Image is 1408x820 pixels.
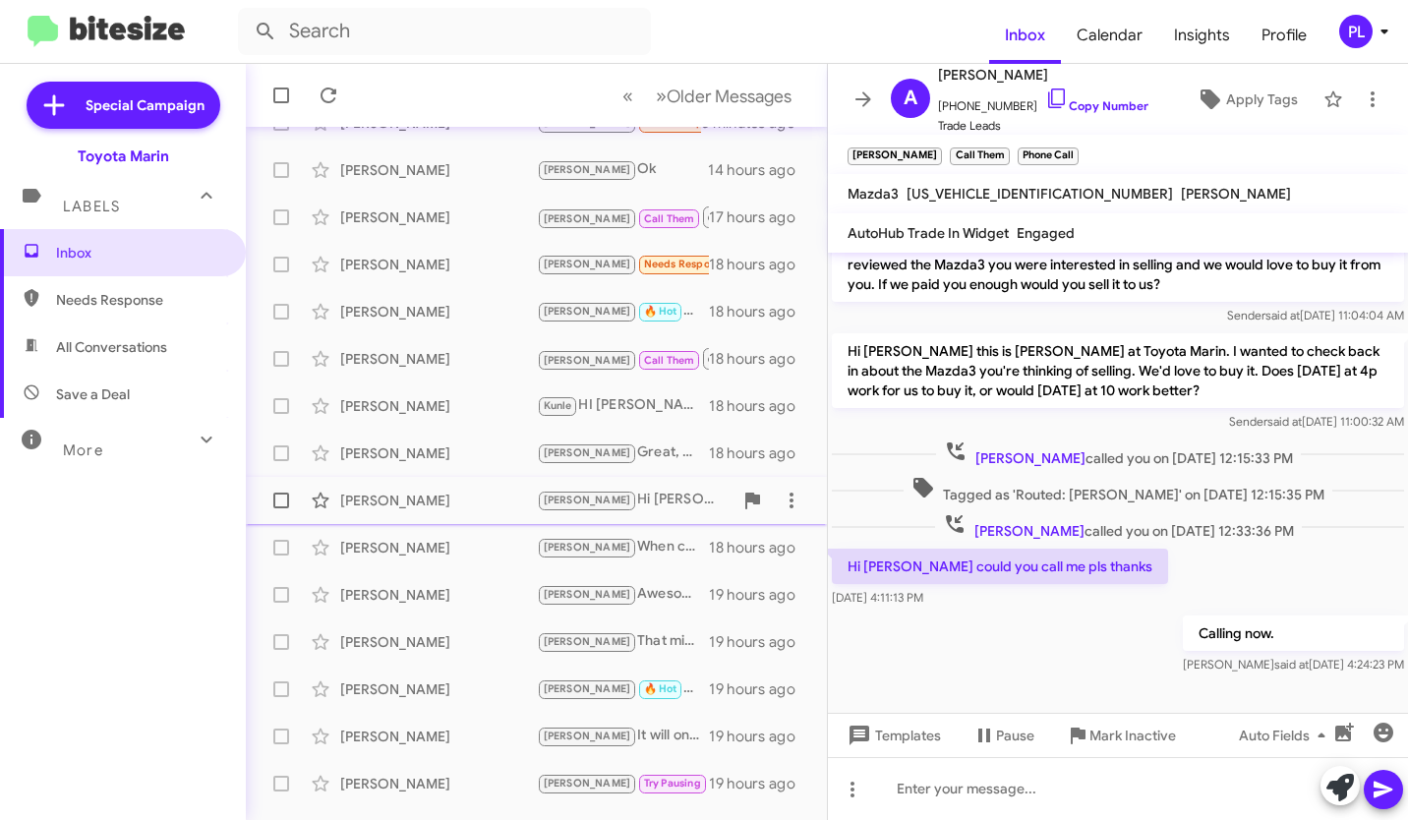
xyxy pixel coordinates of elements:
[1227,308,1404,322] span: Sender [DATE] 11:04:04 AM
[340,302,537,322] div: [PERSON_NAME]
[611,76,645,116] button: Previous
[1045,98,1148,113] a: Copy Number
[622,84,633,108] span: «
[1246,7,1322,64] span: Profile
[537,441,709,464] div: Great, we're interested in buying your Prius. When can you bring it this week for a quick, no-obl...
[56,384,130,404] span: Save a Deal
[340,443,537,463] div: [PERSON_NAME]
[544,163,631,176] span: [PERSON_NAME]
[544,258,631,270] span: [PERSON_NAME]
[1017,224,1075,242] span: Engaged
[935,512,1302,541] span: called you on [DATE] 12:33:36 PM
[709,679,811,699] div: 19 hours ago
[709,632,811,652] div: 19 hours ago
[544,399,572,412] span: Kunle
[56,243,223,263] span: Inbox
[537,346,709,371] div: Inbound Call
[340,396,537,416] div: [PERSON_NAME]
[950,147,1009,165] small: Call Them
[544,494,631,506] span: [PERSON_NAME]
[1267,414,1302,429] span: said at
[340,255,537,274] div: [PERSON_NAME]
[537,205,709,229] div: Calling now.
[544,588,631,601] span: [PERSON_NAME]
[1089,718,1176,753] span: Mark Inactive
[709,727,811,746] div: 19 hours ago
[537,536,709,558] div: When can you stop by for a 10 minute appraisal?
[1158,7,1246,64] span: Insights
[1226,82,1298,117] span: Apply Tags
[832,227,1404,302] p: Hi [PERSON_NAME] this is [PERSON_NAME], Sales Director at Toyota Marin. I reviewed the Mazda3 you...
[832,333,1404,408] p: Hi [PERSON_NAME] this is [PERSON_NAME] at Toyota Marin. I wanted to check back in about the Mazda...
[544,777,631,790] span: [PERSON_NAME]
[1183,615,1404,651] p: Calling now.
[936,439,1301,468] span: called you on [DATE] 12:15:33 PM
[86,95,205,115] span: Special Campaign
[537,158,708,181] div: Ok
[537,630,709,653] div: That might be a bit of a challenge. Would you still be open to selling if the offer is right?
[709,255,811,274] div: 18 hours ago
[957,718,1050,753] button: Pause
[848,224,1009,242] span: AutoHub Trade In Widget
[544,682,631,695] span: [PERSON_NAME]
[612,76,803,116] nav: Page navigation example
[537,394,709,417] div: HI [PERSON_NAME], thanks for your interest and yes you can bring your own mechanic. I will have [...
[644,682,677,695] span: 🔥 Hot
[644,305,677,318] span: 🔥 Hot
[708,160,811,180] div: 14 hours ago
[537,253,709,275] div: Sure
[544,305,631,318] span: [PERSON_NAME]
[709,585,811,605] div: 19 hours ago
[844,718,941,753] span: Templates
[340,538,537,557] div: [PERSON_NAME]
[709,774,811,793] div: 19 hours ago
[27,82,220,129] a: Special Campaign
[656,84,667,108] span: »
[1061,7,1158,64] span: Calendar
[340,679,537,699] div: [PERSON_NAME]
[1018,147,1079,165] small: Phone Call
[938,87,1148,116] span: [PHONE_NUMBER]
[1265,308,1300,322] span: said at
[938,116,1148,136] span: Trade Leads
[1179,82,1314,117] button: Apply Tags
[537,300,709,322] div: Will do he will reach out to you!
[537,677,709,700] div: Sounds good, you can ask for [PERSON_NAME] who will appraise your Sienna. I will have him reach o...
[340,349,537,369] div: [PERSON_NAME]
[544,212,631,225] span: [PERSON_NAME]
[828,718,957,753] button: Templates
[907,185,1173,203] span: [US_VEHICLE_IDENTIFICATION_NUMBER]
[904,83,917,114] span: A
[537,725,709,747] div: It will only take about 10 minutes to appraise so won't take up much of your time.
[1322,15,1386,48] button: PL
[1274,657,1309,672] span: said at
[56,290,223,310] span: Needs Response
[709,538,811,557] div: 18 hours ago
[238,8,651,55] input: Search
[832,590,923,605] span: [DATE] 4:11:13 PM
[1229,414,1404,429] span: Sender [DATE] 11:00:32 AM
[667,86,792,107] span: Older Messages
[340,632,537,652] div: [PERSON_NAME]
[544,635,631,648] span: [PERSON_NAME]
[848,185,899,203] span: Mazda3
[904,476,1332,504] span: Tagged as 'Routed: [PERSON_NAME]' on [DATE] 12:15:35 PM
[340,727,537,746] div: [PERSON_NAME]
[709,443,811,463] div: 18 hours ago
[644,76,803,116] button: Next
[340,491,537,510] div: [PERSON_NAME]
[989,7,1061,64] a: Inbox
[975,449,1085,467] span: [PERSON_NAME]
[537,489,733,511] div: Hi [PERSON_NAME], we have one in stock. [PERSON_NAME] from my sales team will reach out to you wi...
[1183,657,1404,672] span: [PERSON_NAME] [DATE] 4:24:23 PM
[996,718,1034,753] span: Pause
[340,160,537,180] div: [PERSON_NAME]
[537,583,709,606] div: Awesome we're here to help whenever you need
[709,207,811,227] div: 17 hours ago
[537,772,709,794] div: Hi [PERSON_NAME] 👋 thanks for waiting and I enjoy working with you guys. I will have to report ba...
[938,63,1148,87] span: [PERSON_NAME]
[644,212,695,225] span: Call Them
[1239,718,1333,753] span: Auto Fields
[1050,718,1192,753] button: Mark Inactive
